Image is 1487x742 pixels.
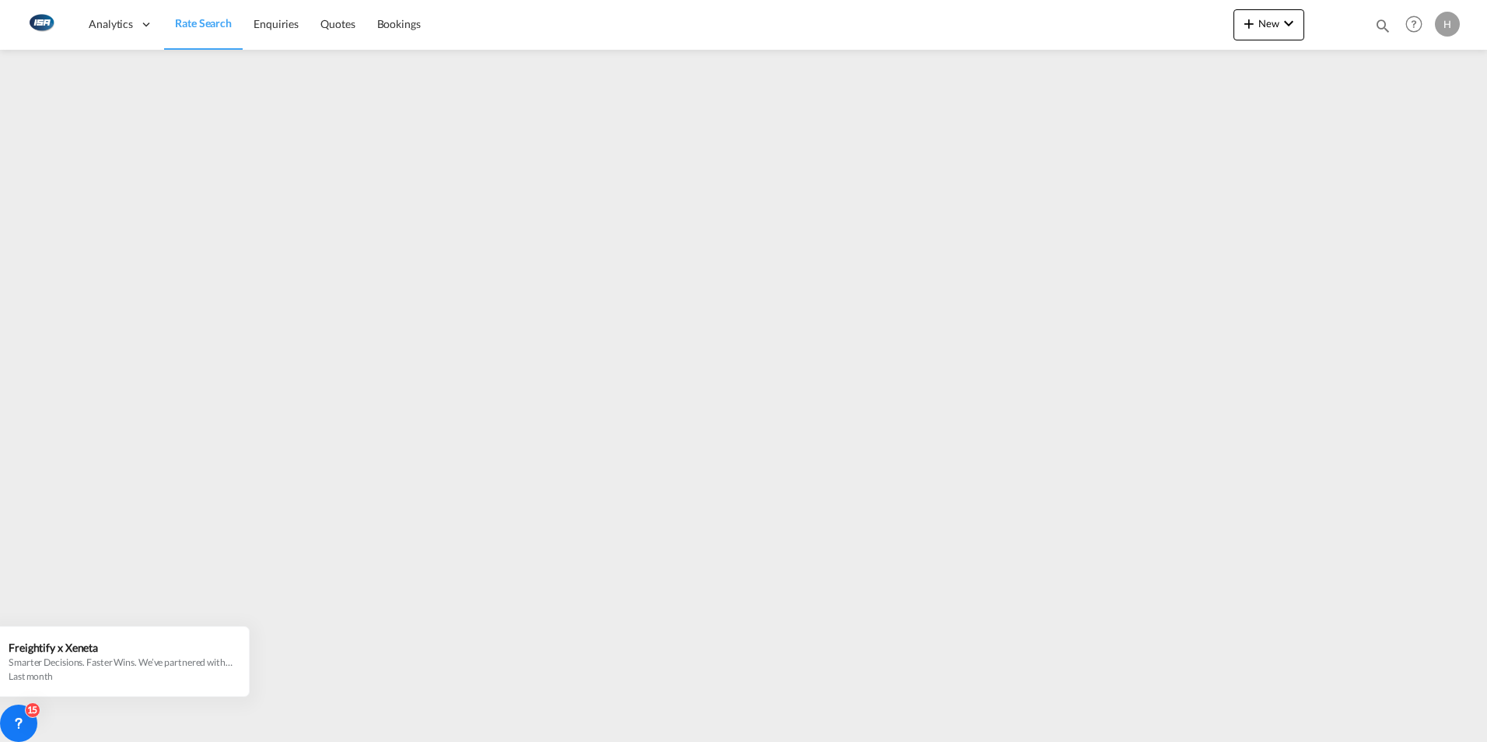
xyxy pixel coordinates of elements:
span: New [1240,17,1298,30]
div: Help [1401,11,1435,39]
span: Help [1401,11,1427,37]
span: Quotes [320,17,355,30]
md-icon: icon-magnify [1374,17,1391,34]
span: Enquiries [254,17,299,30]
img: 1aa151c0c08011ec8d6f413816f9a227.png [23,7,58,42]
span: Bookings [377,17,421,30]
div: H [1435,12,1460,37]
md-icon: icon-chevron-down [1279,14,1298,33]
button: icon-plus 400-fgNewicon-chevron-down [1233,9,1304,40]
div: icon-magnify [1374,17,1391,40]
span: Analytics [89,16,133,32]
span: Rate Search [175,16,232,30]
md-icon: icon-plus 400-fg [1240,14,1258,33]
